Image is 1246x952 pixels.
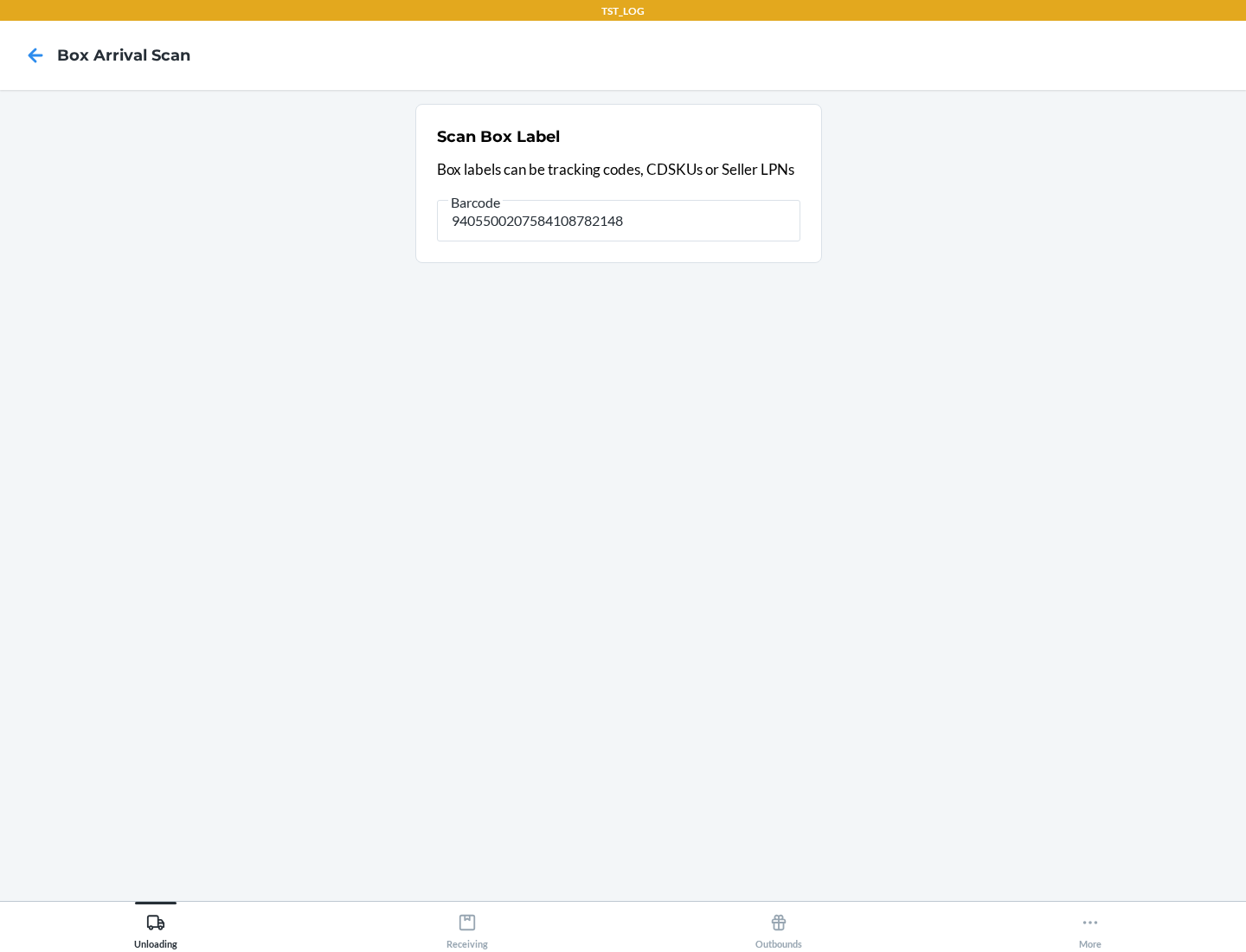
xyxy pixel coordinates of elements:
[437,158,800,181] p: Box labels can be tracking codes, CDSKUs or Seller LPNs
[134,906,177,949] div: Unloading
[446,906,488,949] div: Receiving
[448,194,503,211] span: Barcode
[437,200,800,241] input: Barcode
[437,125,560,148] h2: Scan Box Label
[623,902,934,949] button: Outbounds
[57,44,190,67] h4: Box Arrival Scan
[1079,906,1101,949] div: More
[755,906,802,949] div: Outbounds
[311,902,623,949] button: Receiving
[601,3,645,19] p: TST_LOG
[934,902,1246,949] button: More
